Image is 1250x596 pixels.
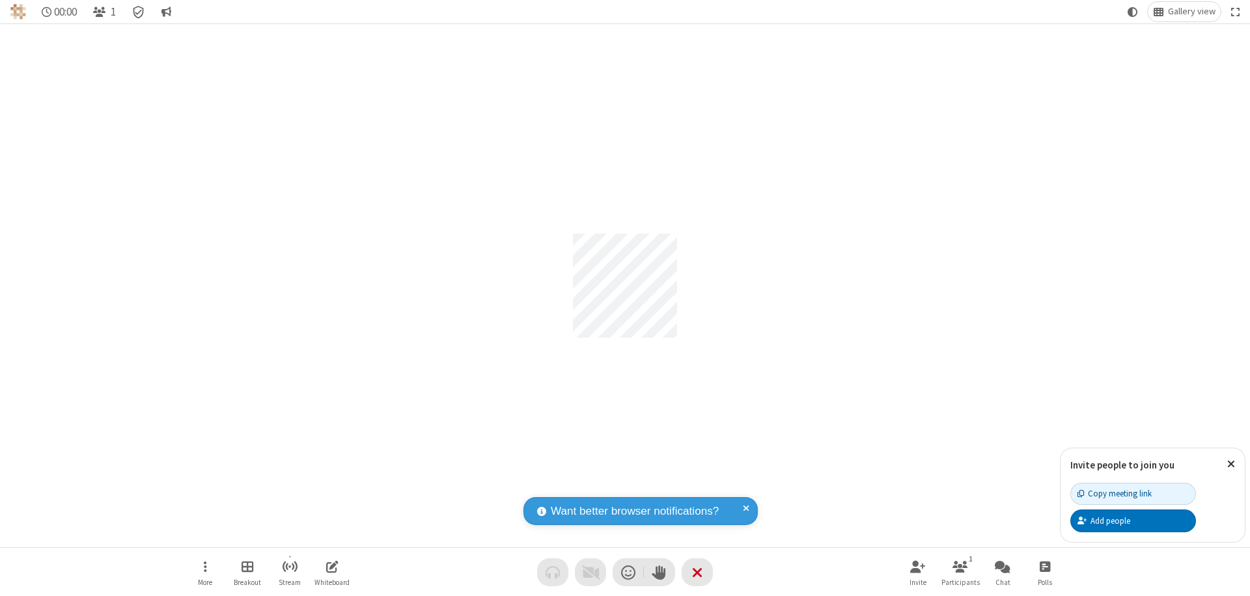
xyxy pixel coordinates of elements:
[1122,2,1143,21] button: Using system theme
[198,578,212,586] span: More
[898,554,937,591] button: Invite participants (⌘+Shift+I)
[186,554,225,591] button: Open menu
[965,553,977,565] div: 1
[156,2,176,21] button: Conversation
[910,578,926,586] span: Invite
[941,554,980,591] button: Open participant list
[613,558,644,586] button: Send a reaction
[1070,483,1196,505] button: Copy meeting link
[270,554,309,591] button: Start streaming
[1226,2,1245,21] button: Fullscreen
[87,2,121,21] button: Open participant list
[644,558,675,586] button: Raise hand
[1025,554,1064,591] button: Open poll
[551,503,719,520] span: Want better browser notifications?
[10,4,26,20] img: QA Selenium DO NOT DELETE OR CHANGE
[279,578,301,586] span: Stream
[312,554,352,591] button: Open shared whiteboard
[995,578,1010,586] span: Chat
[682,558,713,586] button: End or leave meeting
[575,558,606,586] button: Video
[36,2,83,21] div: Timer
[314,578,350,586] span: Whiteboard
[234,578,261,586] span: Breakout
[228,554,267,591] button: Manage Breakout Rooms
[983,554,1022,591] button: Open chat
[1038,578,1052,586] span: Polls
[941,578,980,586] span: Participants
[1077,487,1152,500] div: Copy meeting link
[111,6,116,18] span: 1
[54,6,77,18] span: 00:00
[1070,509,1196,532] button: Add people
[537,558,568,586] button: Audio problem - check your Internet connection or call by phone
[126,2,151,21] div: Meeting details Encryption enabled
[1217,448,1245,480] button: Close popover
[1168,7,1215,17] span: Gallery view
[1148,2,1221,21] button: Change layout
[1070,459,1174,471] label: Invite people to join you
